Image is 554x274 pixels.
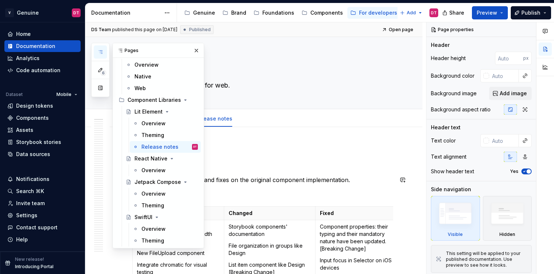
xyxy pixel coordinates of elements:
[134,73,151,80] div: Native
[4,64,81,76] a: Code automation
[123,153,201,164] a: React Native
[193,9,215,16] div: Genuine
[262,9,294,16] div: Foundations
[130,188,201,200] a: Overview
[16,102,53,110] div: Design tokens
[73,10,79,16] div: DT
[431,124,461,131] div: Header text
[137,249,219,257] p: New FileUpload component
[134,155,167,162] div: React Native
[448,232,463,237] div: Visible
[123,82,201,94] a: Web
[229,210,311,217] p: Changed
[472,6,508,19] button: Preview
[141,237,164,244] div: Theming
[16,114,49,122] div: Components
[4,112,81,124] a: Components
[141,225,166,233] div: Overview
[130,129,201,141] a: Theming
[4,185,81,197] button: Search ⌘K
[130,235,201,247] a: Theming
[251,7,297,19] a: Foundations
[16,175,49,183] div: Notifications
[446,251,527,268] div: This setting will be applied to your published documentation. Use preview to see how it looks.
[192,111,235,126] div: Release notes
[113,43,204,58] div: Pages
[431,10,437,16] div: DT
[320,223,402,252] p: Component properties: their typing and their mandatory nature have been updated. [Breaking Change]
[4,28,81,40] a: Home
[134,178,181,186] div: Jetpack Compose
[131,79,392,91] textarea: Component library built for web.
[489,69,519,82] input: Auto
[477,9,497,16] span: Preview
[229,242,311,257] p: File organization in groups like Design
[407,10,416,16] span: Add
[4,124,81,136] a: Assets
[91,9,160,16] div: Documentation
[189,27,211,33] span: Published
[195,115,232,122] a: Release notes
[134,214,152,221] div: SwiftUI
[4,40,81,52] a: Documentation
[380,25,417,35] a: Open page
[4,136,81,148] a: Storybook stories
[16,224,58,231] div: Contact support
[132,145,393,156] h2: v1.0.0
[431,72,474,79] div: Background color
[231,9,246,16] div: Brand
[134,85,146,92] div: Web
[141,167,166,174] div: Overview
[141,132,164,139] div: Theming
[229,223,311,238] p: Storybook components' documentation
[16,188,44,195] div: Search ⌘K
[16,55,40,62] div: Analytics
[4,52,81,64] a: Analytics
[4,197,81,209] a: Invite team
[431,186,471,193] div: Side navigation
[510,169,518,174] label: Yes
[128,96,181,104] div: Component Libraries
[132,162,393,171] p: [DATE]
[130,164,201,176] a: Overview
[130,200,201,211] a: Theming
[6,92,23,97] div: Dataset
[16,67,60,74] div: Code automation
[398,8,425,18] button: Add
[4,234,81,245] button: Help
[91,27,111,33] span: DS Team
[141,190,166,197] div: Overview
[483,196,532,241] div: Hidden
[4,100,81,112] a: Design tokens
[431,137,456,144] div: Text color
[431,168,474,175] div: Show header text
[299,7,346,19] a: Components
[16,30,31,38] div: Home
[130,118,201,129] a: Overview
[16,42,55,50] div: Documentation
[15,256,44,262] p: New release!
[123,211,201,223] a: SwiftUI
[141,202,164,209] div: Theming
[130,223,201,235] a: Overview
[141,143,178,151] div: Release notes
[116,94,201,106] div: Component Libraries
[511,6,551,19] button: Publish
[4,148,81,160] a: Data sources
[134,108,163,115] div: Lit Element
[16,212,37,219] div: Settings
[116,36,201,247] div: Page tree
[431,106,491,113] div: Background aspect ratio
[523,55,529,61] p: px
[53,89,81,100] button: Mobile
[123,59,201,71] a: Overview
[4,210,81,221] a: Settings
[489,134,519,147] input: Auto
[449,9,464,16] span: Share
[439,6,469,19] button: Share
[181,7,218,19] a: Genuine
[500,90,527,97] span: Add image
[347,7,400,19] a: For developers
[359,9,397,16] div: For developers
[134,61,159,68] div: Overview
